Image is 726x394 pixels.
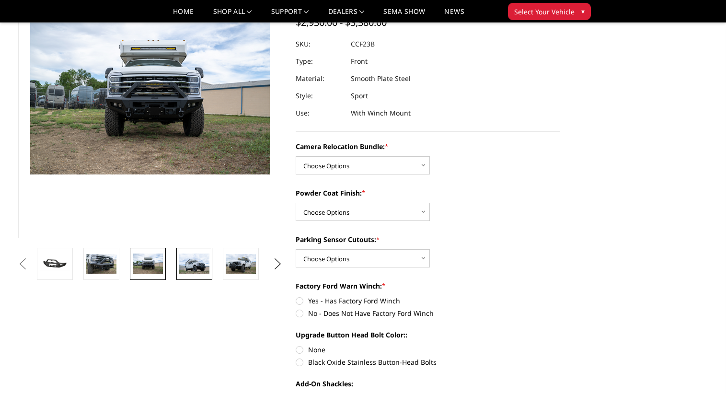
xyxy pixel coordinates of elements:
a: Support [271,8,309,22]
label: None [296,345,560,355]
label: Powder Coat Finish: [296,188,560,198]
dt: Material: [296,70,344,87]
img: 2023-2025 Ford F250-350-A2 Series-Sport Front Bumper (winch mount) [86,254,116,274]
dd: Smooth Plate Steel [351,70,411,87]
label: Factory Ford Warn Winch: [296,281,560,291]
img: 2023-2025 Ford F250-350-A2 Series-Sport Front Bumper (winch mount) [133,254,163,274]
dt: Style: [296,87,344,104]
span: Select Your Vehicle [514,7,575,17]
img: 2023-2025 Ford F250-350-A2 Series-Sport Front Bumper (winch mount) [226,254,256,274]
button: Next [270,257,285,271]
label: Add-On Shackles: [296,379,560,389]
a: Dealers [328,8,365,22]
label: Yes - Has Factory Ford Winch [296,296,560,306]
button: Previous [16,257,30,271]
img: 2023-2025 Ford F250-350-A2 Series-Sport Front Bumper (winch mount) [179,254,209,274]
button: Select Your Vehicle [508,3,591,20]
dt: Use: [296,104,344,122]
dt: SKU: [296,35,344,53]
label: Black Oxide Stainless Button-Head Bolts [296,357,560,367]
dd: Front [351,53,368,70]
span: ▾ [581,6,585,16]
label: Camera Relocation Bundle: [296,141,560,151]
dd: Sport [351,87,368,104]
a: Home [173,8,194,22]
label: No - Does Not Have Factory Ford Winch [296,308,560,318]
dd: CCF23B [351,35,375,53]
a: shop all [213,8,252,22]
a: News [444,8,464,22]
label: Parking Sensor Cutouts: [296,234,560,244]
label: Upgrade Button Head Bolt Color:: [296,330,560,340]
a: SEMA Show [383,8,425,22]
dt: Type: [296,53,344,70]
dd: With Winch Mount [351,104,411,122]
